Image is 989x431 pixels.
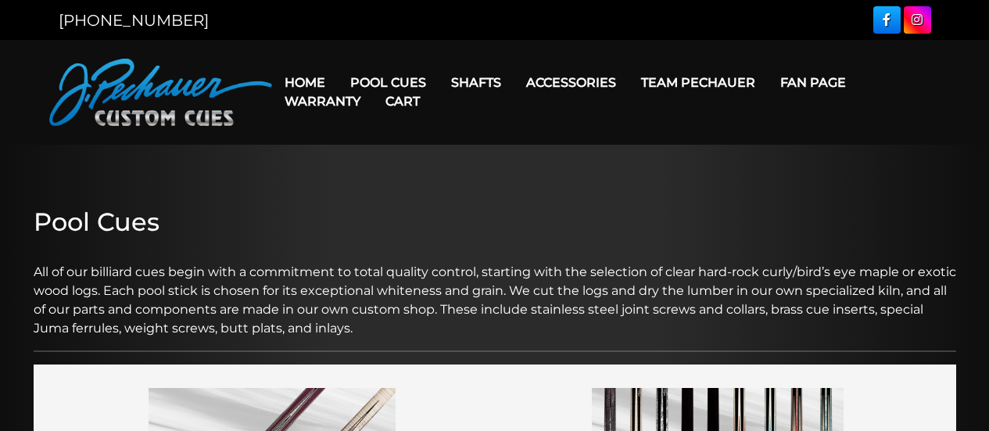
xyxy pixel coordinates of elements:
[768,63,858,102] a: Fan Page
[373,81,432,121] a: Cart
[34,207,956,237] h2: Pool Cues
[514,63,629,102] a: Accessories
[338,63,439,102] a: Pool Cues
[49,59,272,126] img: Pechauer Custom Cues
[272,81,373,121] a: Warranty
[439,63,514,102] a: Shafts
[629,63,768,102] a: Team Pechauer
[34,244,956,338] p: All of our billiard cues begin with a commitment to total quality control, starting with the sele...
[272,63,338,102] a: Home
[59,11,209,30] a: [PHONE_NUMBER]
